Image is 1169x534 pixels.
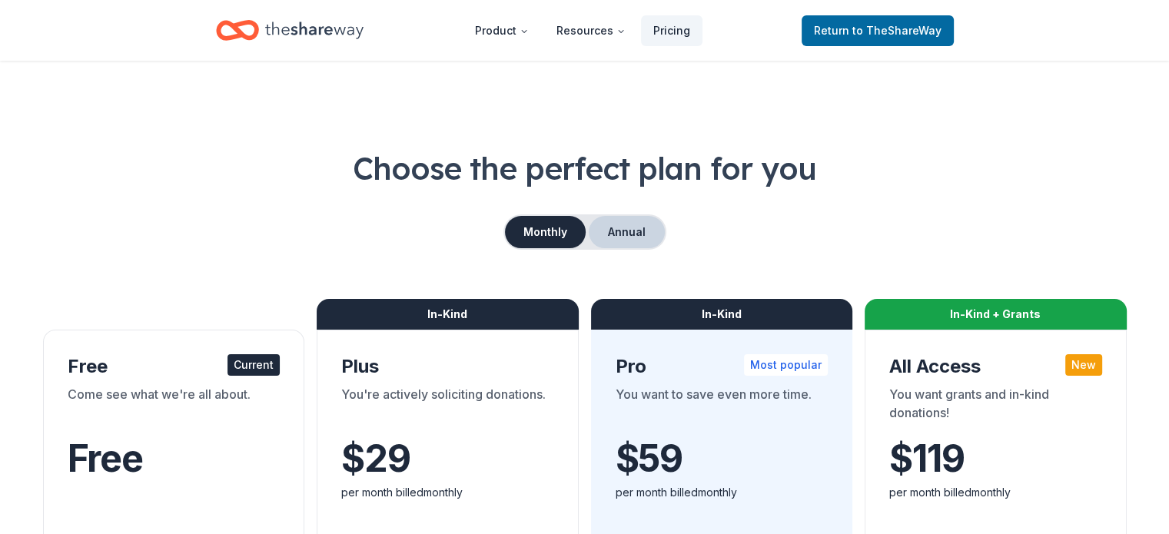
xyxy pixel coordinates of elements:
[463,15,541,46] button: Product
[616,437,682,480] span: $ 59
[68,436,143,481] span: Free
[814,22,942,40] span: Return
[889,437,964,480] span: $ 119
[317,299,579,330] div: In-Kind
[889,483,1102,502] div: per month billed monthly
[641,15,702,46] a: Pricing
[341,385,554,428] div: You're actively soliciting donations.
[505,216,586,248] button: Monthly
[341,354,554,379] div: Plus
[852,24,942,37] span: to TheShareWay
[616,354,829,379] div: Pro
[865,299,1127,330] div: In-Kind + Grants
[802,15,954,46] a: Returnto TheShareWay
[616,385,829,428] div: You want to save even more time.
[1065,354,1102,376] div: New
[589,216,665,248] button: Annual
[341,437,410,480] span: $ 29
[889,354,1102,379] div: All Access
[889,385,1102,428] div: You want grants and in-kind donations!
[591,299,853,330] div: In-Kind
[37,147,1132,190] h1: Choose the perfect plan for you
[227,354,280,376] div: Current
[463,12,702,48] nav: Main
[616,483,829,502] div: per month billed monthly
[68,385,281,428] div: Come see what we're all about.
[68,354,281,379] div: Free
[744,354,828,376] div: Most popular
[216,12,364,48] a: Home
[341,483,554,502] div: per month billed monthly
[544,15,638,46] button: Resources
